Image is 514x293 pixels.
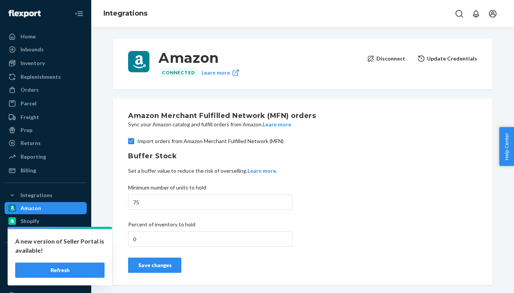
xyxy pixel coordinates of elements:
[5,30,87,43] a: Home
[128,138,134,144] input: Import orders from Amazon Merchant Fulfilled Network (MFN)
[5,264,87,273] a: Add Fast Tag
[5,151,87,163] a: Reporting
[97,3,154,25] ol: breadcrumbs
[485,6,500,21] button: Open account menu
[5,111,87,123] a: Freight
[5,202,87,214] a: Amazon
[21,113,39,121] div: Freight
[417,51,477,66] button: Update Credentials
[5,84,87,96] a: Orders
[159,51,361,65] h3: Amazon
[5,43,87,56] a: Inbounds
[263,121,291,128] button: Learn more
[5,249,87,261] button: Fast Tags
[452,6,467,21] button: Open Search Box
[247,167,276,175] button: Learn more
[21,73,61,81] div: Replenishments
[21,167,36,174] div: Billing
[8,10,41,18] img: Flexport logo
[499,127,514,166] button: Help Center
[135,261,175,269] div: Save changes
[21,139,41,147] div: Returns
[15,263,105,278] button: Refresh
[21,46,44,53] div: Inbounds
[5,215,87,227] a: Shopify
[21,33,36,40] div: Home
[128,231,292,247] input: Percent of inventory to hold
[128,121,320,128] p: Sync your Amazon catalog and fulfill orders from Amazon.
[137,137,477,145] span: Import orders from Amazon Merchant Fulfilled Network (MFN)
[367,51,405,66] button: Disconnect
[5,124,87,136] a: Prep
[5,230,87,239] a: Add Integration
[5,276,87,288] a: Settings
[21,153,46,161] div: Reporting
[128,221,195,231] span: Percent of inventory to hold
[5,57,87,69] a: Inventory
[21,126,32,134] div: Prep
[5,97,87,110] a: Parcel
[5,71,87,83] a: Replenishments
[103,9,148,18] a: Integrations
[71,6,87,21] button: Close Navigation
[159,68,198,77] div: Connected
[128,184,206,194] span: Minimum number of units to hold
[468,6,484,21] button: Open notifications
[21,204,41,212] div: Amazon
[5,189,87,201] button: Integrations
[21,86,39,94] div: Orders
[21,59,45,67] div: Inventory
[128,111,320,121] h2: Amazon Merchant Fulfilled Network (MFN) orders
[128,167,477,175] p: Set a buffer value to reduce the risk of overselling. .
[201,68,240,77] a: Learn more
[128,194,292,210] input: Minimum number of units to hold
[128,258,181,273] button: Save changes
[21,100,36,107] div: Parcel
[128,151,477,161] h2: Buffer Stock
[5,137,87,149] a: Returns
[15,237,105,255] p: A new version of Seller Portal is available!
[21,191,52,199] div: Integrations
[5,164,87,177] a: Billing
[21,217,39,225] div: Shopify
